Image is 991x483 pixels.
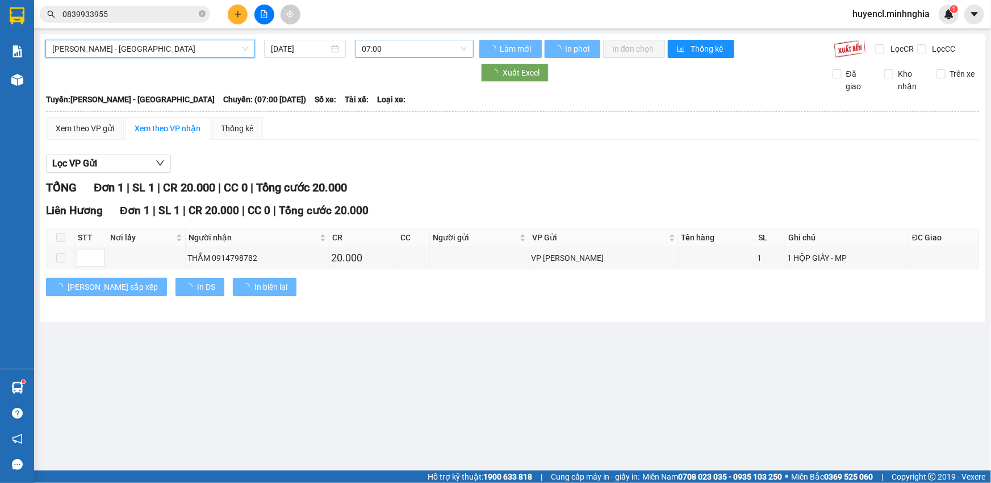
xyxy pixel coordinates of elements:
[532,231,667,244] span: VP Gửi
[46,181,77,194] span: TỔNG
[223,93,306,106] span: Chuyến: (07:00 [DATE])
[329,228,398,247] th: CR
[824,472,873,481] strong: 0369 525 060
[834,40,866,58] img: 9k=
[47,10,55,18] span: search
[952,5,956,13] span: 1
[127,181,129,194] span: |
[691,43,725,55] span: Thống kê
[678,472,782,481] strong: 0708 023 035 - 0935 103 250
[189,204,239,217] span: CR 20.000
[756,228,786,247] th: SL
[94,181,124,194] span: Đơn 1
[11,74,23,86] img: warehouse-icon
[199,9,206,20] span: close-circle
[398,228,430,247] th: CC
[928,43,957,55] span: Lọc CC
[254,281,287,293] span: In biên lai
[893,68,927,93] span: Kho nhận
[110,231,174,244] span: Nơi lấy
[189,231,317,244] span: Người nhận
[785,474,788,479] span: ⚪️
[791,470,873,483] span: Miền Bắc
[273,204,276,217] span: |
[185,283,197,291] span: loading
[12,408,23,419] span: question-circle
[565,43,591,55] span: In phơi
[234,10,242,18] span: plus
[554,45,563,53] span: loading
[281,5,300,24] button: aim
[242,283,254,291] span: loading
[483,472,532,481] strong: 1900 633 818
[286,10,294,18] span: aim
[132,181,154,194] span: SL 1
[68,281,158,293] span: [PERSON_NAME] sắp xếp
[218,181,221,194] span: |
[75,228,107,247] th: STT
[175,278,224,296] button: In DS
[503,66,540,79] span: Xuất Excel
[199,10,206,17] span: close-circle
[260,10,268,18] span: file-add
[843,7,939,21] span: huyencl.minhnghia
[224,181,248,194] span: CC 0
[481,64,549,82] button: Xuất Excel
[22,380,25,384] sup: 1
[254,5,274,24] button: file-add
[248,204,270,217] span: CC 0
[679,228,756,247] th: Tên hàng
[52,40,248,57] span: Phan Rí - Sài Gòn
[187,252,327,264] div: THẮM 0914798782
[787,252,907,264] div: 1 HỘP GIẤY - MP
[315,93,336,106] span: Số xe:
[362,40,467,57] span: 07:00
[946,68,980,80] span: Trên xe
[428,470,532,483] span: Hỗ trợ kỹ thuật:
[11,45,23,57] img: solution-icon
[46,204,103,217] span: Liên Hương
[46,155,171,173] button: Lọc VP Gửi
[46,278,167,296] button: [PERSON_NAME] sắp xếp
[377,93,405,106] span: Loại xe:
[531,252,676,264] div: VP [PERSON_NAME]
[529,247,679,269] td: VP Phan Rí
[233,278,296,296] button: In biên lai
[345,93,369,106] span: Tài xế:
[10,7,24,24] img: logo-vxr
[551,470,639,483] span: Cung cấp máy in - giấy in:
[256,181,347,194] span: Tổng cước 20.000
[228,5,248,24] button: plus
[153,204,156,217] span: |
[163,181,215,194] span: CR 20.000
[52,156,97,170] span: Lọc VP Gửi
[479,40,542,58] button: Làm mới
[490,69,503,77] span: loading
[56,122,114,135] div: Xem theo VP gửi
[668,40,734,58] button: bar-chartThống kê
[886,43,915,55] span: Lọc CR
[46,95,215,104] b: Tuyến: [PERSON_NAME] - [GEOGRAPHIC_DATA]
[156,159,165,168] span: down
[331,250,396,266] div: 20.000
[279,204,369,217] span: Tổng cước 20.000
[881,470,883,483] span: |
[55,283,68,291] span: loading
[964,5,984,24] button: caret-down
[221,122,253,135] div: Thống kê
[488,45,498,53] span: loading
[62,8,196,20] input: Tìm tên, số ĐT hoặc mã đơn
[183,204,186,217] span: |
[433,231,517,244] span: Người gửi
[969,9,980,19] span: caret-down
[541,470,542,483] span: |
[909,228,979,247] th: ĐC Giao
[158,204,180,217] span: SL 1
[944,9,954,19] img: icon-new-feature
[603,40,665,58] button: In đơn chọn
[928,473,936,481] span: copyright
[250,181,253,194] span: |
[12,459,23,470] span: message
[758,252,784,264] div: 1
[950,5,958,13] sup: 1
